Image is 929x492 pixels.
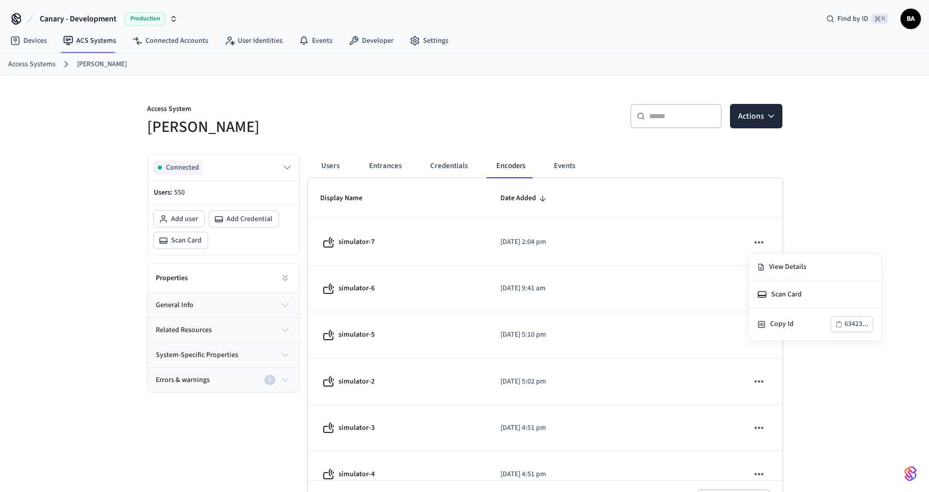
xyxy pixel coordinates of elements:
div: Copy Id [770,319,831,330]
li: View Details [749,254,881,281]
button: 63423... [831,316,873,332]
span: Scan Card [771,289,802,299]
div: 63423... [844,318,868,331]
img: SeamLogoGradient.69752ec5.svg [905,466,917,482]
